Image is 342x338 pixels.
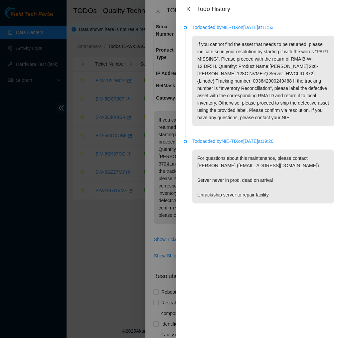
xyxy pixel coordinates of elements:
[197,5,334,13] div: Todo History
[192,138,334,145] p: Todo added by NIE-TIX on [DATE] at 19:20
[184,6,193,12] button: Close
[192,36,334,126] p: If you cannot find the asset that needs to be returned, please indicate so in your resolution by ...
[192,24,334,31] p: Todo added by NIE-TIX on [DATE] at 11:53
[192,150,334,203] p: For questions about this maintenance, please contact [PERSON_NAME] ([EMAIL_ADDRESS][DOMAIN_NAME])...
[186,6,191,12] span: close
